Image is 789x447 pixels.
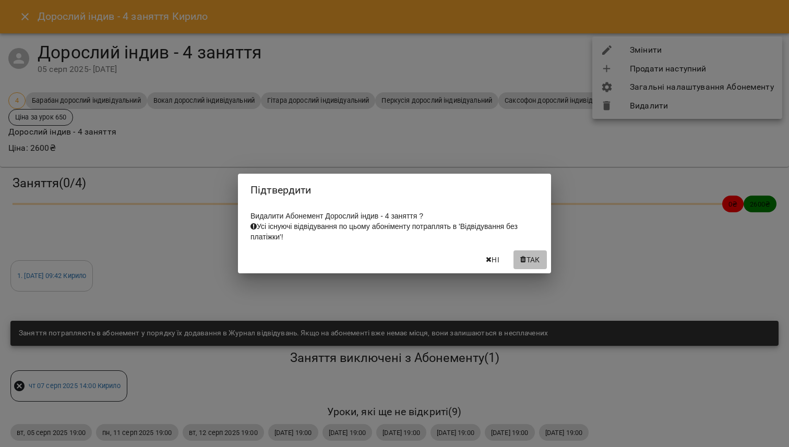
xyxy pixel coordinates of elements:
[492,253,499,266] span: Ні
[476,250,509,269] button: Ні
[250,212,518,241] span: Видалити Абонемент Дорослий індив - 4 заняття ?
[250,222,518,241] span: Усі існуючі відвідування по цьому абоніменту потраплять в 'Відвідування без платіжки'!
[513,250,547,269] button: Так
[527,253,540,266] span: Так
[250,182,539,198] h2: Підтвердити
